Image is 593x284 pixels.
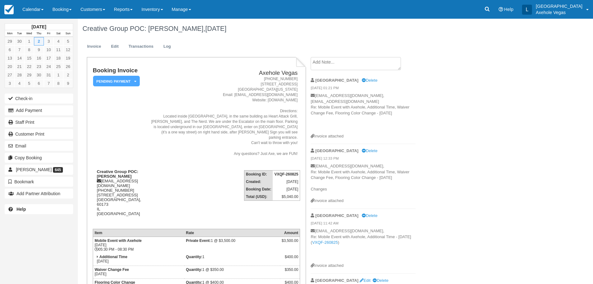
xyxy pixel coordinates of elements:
[151,70,298,76] h2: Axehole Vegas
[184,229,280,237] th: Rate
[93,266,184,279] td: [DATE]
[244,178,273,185] th: Created:
[205,25,227,32] span: [DATE]
[54,30,63,37] th: Sat
[34,62,44,71] a: 23
[93,75,138,87] a: Pending Payment
[311,221,416,228] em: [DATE] 11:42 AM
[311,198,416,204] div: Invoice attached
[24,37,34,46] a: 1
[5,117,73,127] a: Staff Print
[360,278,370,283] a: Edit
[93,67,148,74] h1: Booking Invoice
[63,30,73,37] th: Sun
[362,148,377,153] a: Delete
[34,79,44,88] a: 6
[315,78,358,83] strong: [GEOGRAPHIC_DATA]
[54,37,63,46] a: 4
[311,93,416,133] p: [EMAIL_ADDRESS][DOMAIN_NAME], [EMAIL_ADDRESS][DOMAIN_NAME] Re: Mobile Event with Axehole, Additio...
[44,46,54,54] a: 10
[15,46,24,54] a: 7
[5,153,73,163] button: Copy Booking
[63,46,73,54] a: 12
[63,79,73,88] a: 9
[54,71,63,79] a: 1
[5,189,73,199] button: Add Partner Attribution
[522,5,532,15] div: L
[159,41,176,53] a: Log
[282,267,298,277] div: $350.00
[63,71,73,79] a: 2
[34,71,44,79] a: 30
[311,133,416,139] div: Invoice attached
[24,46,34,54] a: 8
[5,165,73,175] a: [PERSON_NAME] 645
[5,129,73,139] a: Customer Print
[373,278,388,283] a: Delete
[5,141,73,151] button: Email
[15,37,24,46] a: 30
[63,37,73,46] a: 5
[5,54,15,62] a: 13
[499,7,503,12] i: Help
[54,79,63,88] a: 8
[24,79,34,88] a: 5
[315,148,358,153] strong: [GEOGRAPHIC_DATA]
[99,255,127,259] strong: Additional Time
[93,237,184,253] td: [DATE] 05:30 PM - 08:30 PM
[15,62,24,71] a: 21
[186,238,211,243] strong: Private Event
[311,263,416,269] div: Invoice attached
[15,79,24,88] a: 4
[16,167,52,172] span: [PERSON_NAME]
[15,54,24,62] a: 14
[311,163,416,198] p: [EMAIL_ADDRESS][DOMAIN_NAME], Re: Mobile Event with Axehole, Additional Time, Waiver Change Fee, ...
[244,170,273,178] th: Booking ID:
[280,229,300,237] th: Amount
[44,62,54,71] a: 24
[5,30,15,37] th: Mon
[82,25,518,32] h1: Creative Group POC: [PERSON_NAME],
[53,167,63,173] span: 645
[274,172,298,176] strong: VXQF-260825
[34,46,44,54] a: 9
[151,76,298,156] address: [PHONE_NUMBER] [STREET_ADDRESS] [GEOGRAPHIC_DATA][US_STATE] Email: [EMAIL_ADDRESS][DOMAIN_NAME] W...
[184,266,280,279] td: 1 @ $350.00
[63,54,73,62] a: 19
[31,24,46,29] strong: [DATE]
[312,240,338,245] a: VXQF-260825
[44,30,54,37] th: Fri
[54,46,63,54] a: 11
[24,30,34,37] th: Wed
[34,30,44,37] th: Thu
[93,229,184,237] th: Item
[93,169,148,224] div: [EMAIL_ADDRESS][DOMAIN_NAME] [PHONE_NUMBER] [STREET_ADDRESS] [GEOGRAPHIC_DATA], 60173 IL [GEOGRAP...
[5,37,15,46] a: 29
[5,105,73,115] button: Add Payment
[282,255,298,264] div: $400.00
[273,185,300,193] td: [DATE]
[273,193,300,201] td: $5,040.00
[504,7,514,12] span: Help
[315,213,358,218] strong: [GEOGRAPHIC_DATA]
[5,71,15,79] a: 27
[34,54,44,62] a: 16
[186,267,202,272] strong: Quantity
[16,207,26,212] b: Help
[44,54,54,62] a: 17
[44,37,54,46] a: 3
[44,79,54,88] a: 7
[273,178,300,185] td: [DATE]
[244,185,273,193] th: Booking Date:
[5,79,15,88] a: 3
[5,94,73,103] button: Check-in
[311,156,416,163] em: [DATE] 12:33 PM
[93,253,184,266] td: [DATE]
[536,9,582,16] p: Axehole Vegas
[184,237,280,253] td: 1 @ $3,500.00
[362,78,377,83] a: Delete
[82,41,106,53] a: Invoice
[95,238,142,243] strong: Mobile Event with Axehole
[5,177,73,187] button: Bookmark
[24,54,34,62] a: 15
